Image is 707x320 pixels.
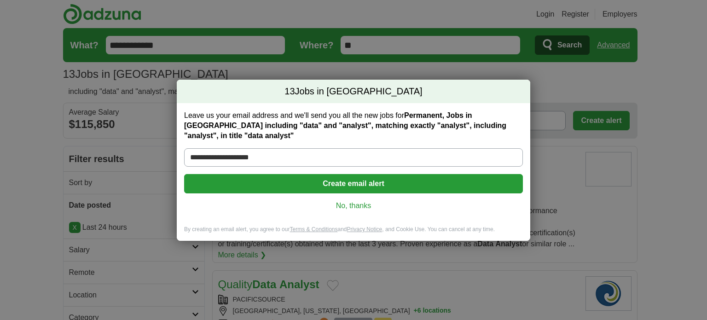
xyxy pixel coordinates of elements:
a: Privacy Notice [347,226,382,233]
div: By creating an email alert, you agree to our and , and Cookie Use. You can cancel at any time. [177,226,530,241]
label: Leave us your email address and we'll send you all the new jobs for [184,111,523,141]
strong: Permanent, Jobs in [GEOGRAPHIC_DATA] including "data" and "analyst", matching exactly "analyst", ... [184,111,506,140]
h2: Jobs in [GEOGRAPHIC_DATA] [177,80,530,104]
a: No, thanks [191,201,516,211]
span: 13 [284,85,295,98]
a: Terms & Conditions [290,226,337,233]
button: Create email alert [184,174,523,193]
